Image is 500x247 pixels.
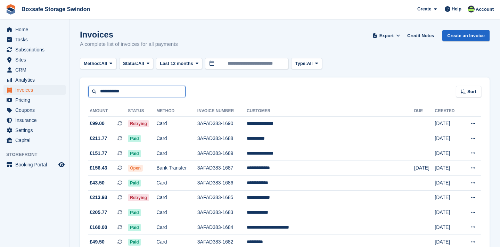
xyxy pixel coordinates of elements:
td: Bank Transfer [156,161,197,176]
a: menu [3,105,66,115]
td: [DATE] [435,176,461,191]
span: Status: [123,60,138,67]
a: menu [3,55,66,65]
td: [DATE] [435,146,461,161]
span: Export [379,32,394,39]
th: Amount [88,106,128,117]
span: Paid [128,224,141,231]
span: All [138,60,144,67]
span: Capital [15,135,57,145]
span: Open [128,165,143,172]
span: Subscriptions [15,45,57,55]
a: menu [3,95,66,105]
span: Paid [128,180,141,187]
td: Card [156,116,197,131]
span: £49.50 [90,238,105,246]
td: [DATE] [414,161,435,176]
td: 3AFAD383-1687 [197,161,247,176]
button: Type: All [291,58,322,69]
th: Status [128,106,156,117]
td: 3AFAD383-1683 [197,205,247,220]
span: Pricing [15,95,57,105]
span: Home [15,25,57,34]
h1: Invoices [80,30,178,39]
td: 3AFAD383-1686 [197,176,247,191]
span: Sites [15,55,57,65]
span: Tasks [15,35,57,44]
p: A complete list of invoices for all payments [80,40,178,48]
span: Method: [84,60,101,67]
span: £151.77 [90,150,107,157]
button: Method: All [80,58,116,69]
span: £160.00 [90,224,107,231]
td: 3AFAD383-1688 [197,131,247,146]
td: Card [156,190,197,205]
th: Invoice Number [197,106,247,117]
td: Card [156,220,197,235]
span: £99.00 [90,120,105,127]
a: menu [3,115,66,125]
span: Invoices [15,85,57,95]
a: Preview store [57,160,66,169]
td: 3AFAD383-1689 [197,146,247,161]
td: 3AFAD383-1684 [197,220,247,235]
a: menu [3,160,66,170]
span: Paid [128,239,141,246]
a: menu [3,65,66,75]
a: menu [3,25,66,34]
td: 3AFAD383-1690 [197,116,247,131]
span: Type: [295,60,307,67]
span: Last 12 months [160,60,193,67]
td: 3AFAD383-1685 [197,190,247,205]
td: [DATE] [435,220,461,235]
td: Card [156,131,197,146]
td: Card [156,146,197,161]
span: Storefront [6,151,69,158]
button: Status: All [119,58,153,69]
a: menu [3,125,66,135]
th: Customer [247,106,414,117]
th: Created [435,106,461,117]
span: Help [452,6,461,13]
span: £205.77 [90,209,107,216]
span: Create [417,6,431,13]
a: Credit Notes [404,30,437,41]
a: menu [3,135,66,145]
span: Coupons [15,105,57,115]
img: Julia Matthews [468,6,475,13]
span: All [307,60,313,67]
span: Analytics [15,75,57,85]
span: Booking Portal [15,160,57,170]
td: Card [156,205,197,220]
a: menu [3,45,66,55]
td: [DATE] [435,116,461,131]
span: Sort [467,88,476,95]
a: menu [3,85,66,95]
span: Settings [15,125,57,135]
span: Paid [128,209,141,216]
span: Account [476,6,494,13]
span: Paid [128,135,141,142]
button: Last 12 months [156,58,202,69]
a: Boxsafe Storage Swindon [19,3,93,15]
td: [DATE] [435,190,461,205]
a: menu [3,35,66,44]
td: [DATE] [435,205,461,220]
span: CRM [15,65,57,75]
a: Create an Invoice [442,30,490,41]
span: Retrying [128,120,149,127]
span: All [101,60,107,67]
button: Export [371,30,402,41]
img: stora-icon-8386f47178a22dfd0bd8f6a31ec36ba5ce8667c1dd55bd0f319d3a0aa187defe.svg [6,4,16,15]
td: Card [156,176,197,191]
span: £156.43 [90,164,107,172]
td: [DATE] [435,161,461,176]
a: menu [3,75,66,85]
span: £211.77 [90,135,107,142]
span: Paid [128,150,141,157]
th: Due [414,106,435,117]
td: [DATE] [435,131,461,146]
span: £213.93 [90,194,107,201]
span: £43.50 [90,179,105,187]
span: Retrying [128,194,149,201]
